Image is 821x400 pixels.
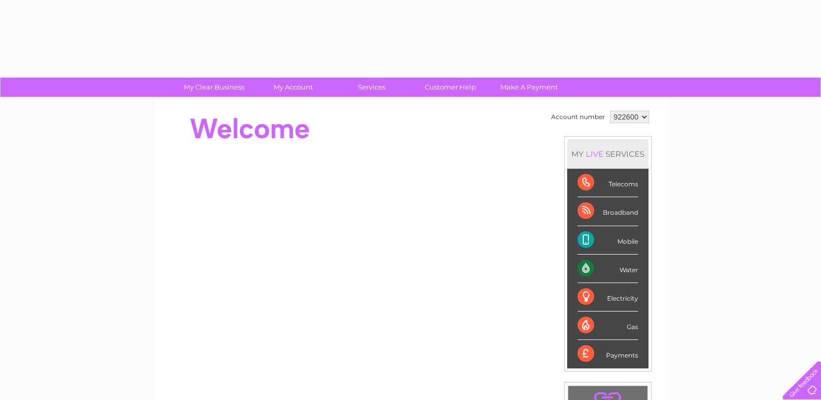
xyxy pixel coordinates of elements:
[171,78,257,97] a: My Clear Business
[578,312,638,340] div: Gas
[578,197,638,226] div: Broadband
[250,78,336,97] a: My Account
[549,108,608,126] td: Account number
[578,226,638,255] div: Mobile
[408,78,493,97] a: Customer Help
[567,139,649,169] div: MY SERVICES
[578,255,638,283] div: Water
[578,169,638,197] div: Telecoms
[578,340,638,368] div: Payments
[486,78,572,97] a: Make A Payment
[578,283,638,312] div: Electricity
[584,149,606,159] div: LIVE
[329,78,414,97] a: Services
